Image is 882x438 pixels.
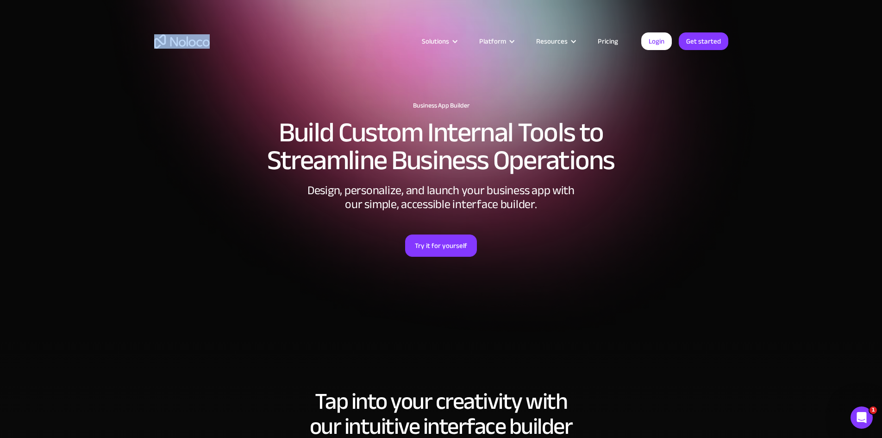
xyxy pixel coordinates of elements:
[154,34,210,49] a: home
[641,32,672,50] a: Login
[479,35,506,47] div: Platform
[468,35,525,47] div: Platform
[422,35,449,47] div: Solutions
[679,32,728,50] a: Get started
[851,406,873,429] iframe: Intercom live chat
[405,235,477,257] a: Try it for yourself
[154,119,728,174] h2: Build Custom Internal Tools to Streamline Business Operations
[536,35,568,47] div: Resources
[586,35,630,47] a: Pricing
[302,184,580,211] div: Design, personalize, and launch your business app with our simple, accessible interface builder.
[154,102,728,109] h1: Business App Builder
[525,35,586,47] div: Resources
[869,406,877,414] span: 1
[410,35,468,47] div: Solutions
